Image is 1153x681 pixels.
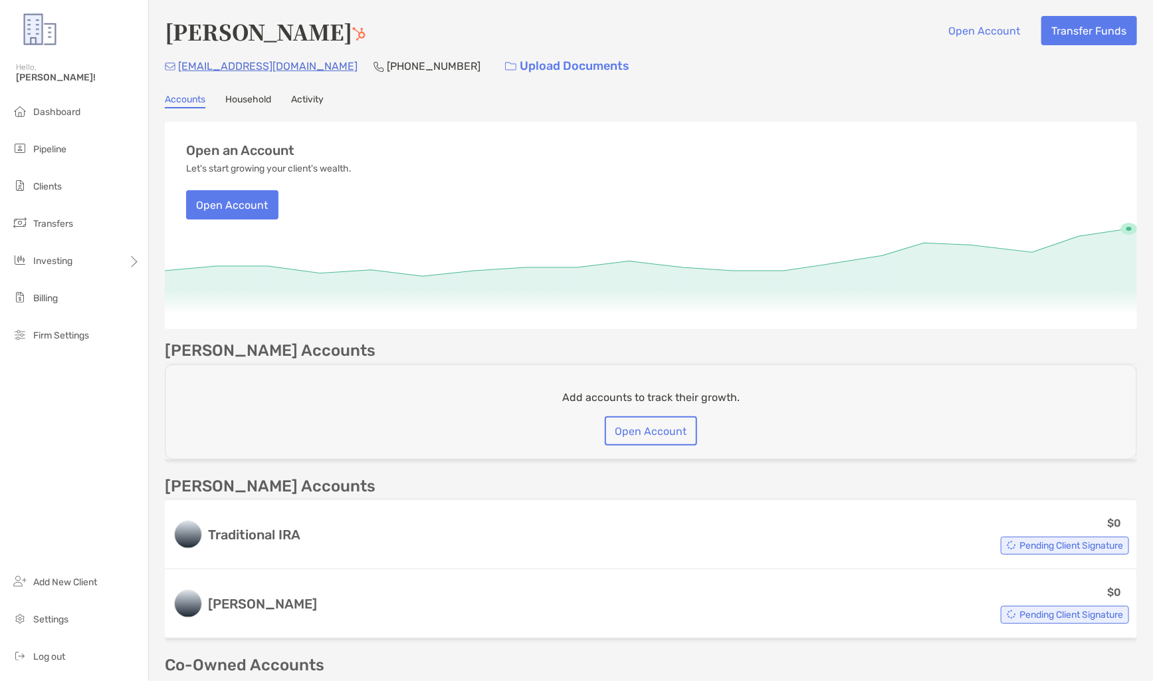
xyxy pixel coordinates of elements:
img: pipeline icon [12,140,28,156]
a: Go to Hubspot Deal [352,16,366,47]
p: [PERSON_NAME] Accounts [165,342,375,359]
span: Log out [33,651,65,662]
img: Hubspot Icon [352,27,366,41]
h3: [PERSON_NAME] [208,596,317,612]
span: Pipeline [33,144,66,155]
span: Settings [33,614,68,625]
h3: Open an Account [186,143,294,158]
a: Activity [291,94,324,108]
a: Accounts [165,94,205,108]
button: Open Account [605,416,697,446]
span: Billing [33,293,58,304]
a: Household [225,94,271,108]
img: button icon [505,62,516,71]
h4: [PERSON_NAME] [165,16,366,47]
span: [PERSON_NAME]! [16,72,140,83]
button: Transfer Funds [1041,16,1137,45]
span: Firm Settings [33,330,89,341]
a: Upload Documents [496,52,638,80]
span: Transfers [33,218,73,229]
img: transfers icon [12,215,28,231]
span: Pending Client Signature [1019,542,1123,549]
button: Open Account [938,16,1031,45]
img: billing icon [12,289,28,305]
img: settings icon [12,611,28,626]
span: Clients [33,181,62,192]
img: dashboard icon [12,103,28,119]
p: $0 [1107,515,1121,531]
p: Add accounts to track their growth. [562,389,740,406]
img: firm-settings icon [12,327,28,342]
span: Pending Client Signature [1019,611,1123,618]
span: Dashboard [33,106,80,118]
p: Co-Owned Accounts [165,657,1137,674]
span: Add New Client [33,577,97,588]
p: Let's start growing your client's wealth. [186,164,352,174]
img: Email Icon [165,63,175,70]
p: [PHONE_NUMBER] [387,58,480,74]
span: Investing [33,255,72,267]
h3: Traditional IRA [208,527,300,543]
button: Open Account [186,190,278,219]
img: logout icon [12,648,28,664]
img: investing icon [12,252,28,268]
img: Phone Icon [373,61,384,72]
p: $0 [1107,584,1121,601]
img: add_new_client icon [12,573,28,589]
p: [EMAIL_ADDRESS][DOMAIN_NAME] [178,58,358,74]
img: Account Status icon [1007,610,1016,619]
img: Zoe Logo [16,5,64,53]
img: logo account [175,591,201,617]
p: [PERSON_NAME] Accounts [165,478,375,495]
img: clients icon [12,178,28,194]
img: Account Status icon [1007,541,1016,550]
img: logo account [175,521,201,548]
